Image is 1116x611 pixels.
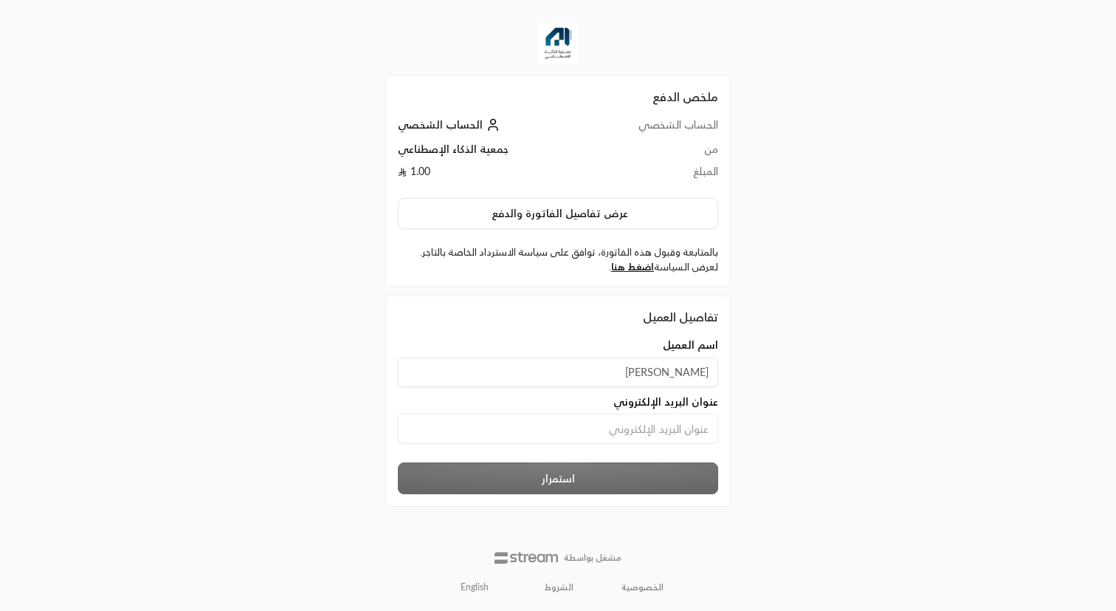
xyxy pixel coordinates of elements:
p: مشغل بواسطة [564,552,621,564]
button: عرض تفاصيل الفاتورة والدفع [398,198,718,229]
h2: ملخص الدفع [398,88,718,106]
span: الحساب الشخصي [398,118,483,131]
a: الخصوصية [621,581,664,593]
td: من [584,142,718,164]
input: عنوان البريد الإلكتروني [398,414,718,443]
label: بالمتابعة وقبول هذه الفاتورة، توافق على سياسة الاسترداد الخاصة بالتاجر. لعرض السياسة . [398,245,718,274]
div: تفاصيل العميل [398,308,718,326]
input: اسم العميل [398,358,718,387]
a: الشروط [545,581,573,593]
td: جمعية الذكاء الإصطناعي [398,142,584,164]
span: عنوان البريد الإلكتروني [613,395,718,409]
a: اضغط هنا [611,261,654,273]
a: English [452,576,497,599]
span: اسم العميل [663,338,718,352]
td: 1.00 [398,164,584,186]
a: الحساب الشخصي [398,118,503,131]
td: الحساب الشخصي [584,117,718,142]
img: Company Logo [538,24,578,64]
td: المبلغ [584,164,718,186]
